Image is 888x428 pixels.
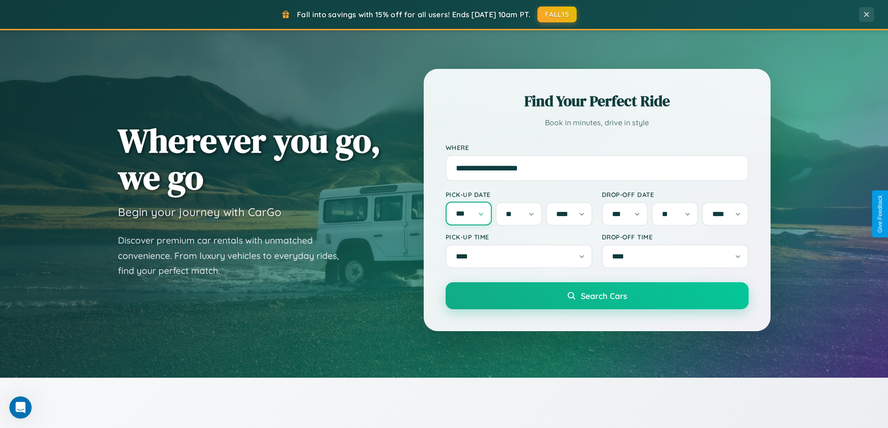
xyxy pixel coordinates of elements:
[602,233,749,241] label: Drop-off Time
[581,291,627,301] span: Search Cars
[9,396,32,419] iframe: Intercom live chat
[446,116,749,129] p: Book in minutes, drive in style
[446,190,592,198] label: Pick-up Date
[446,282,749,309] button: Search Cars
[446,143,749,151] label: Where
[537,7,577,22] button: FALL15
[446,91,749,111] h2: Find Your Perfect Ride
[446,233,592,241] label: Pick-up Time
[118,233,351,279] p: Discover premium car rentals with unmatched convenience. From luxury vehicles to everyday rides, ...
[877,195,883,233] div: Give Feedback
[118,122,381,196] h1: Wherever you go, we go
[297,10,530,19] span: Fall into savings with 15% off for all users! Ends [DATE] 10am PT.
[118,205,282,219] h3: Begin your journey with CarGo
[602,190,749,198] label: Drop-off Date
